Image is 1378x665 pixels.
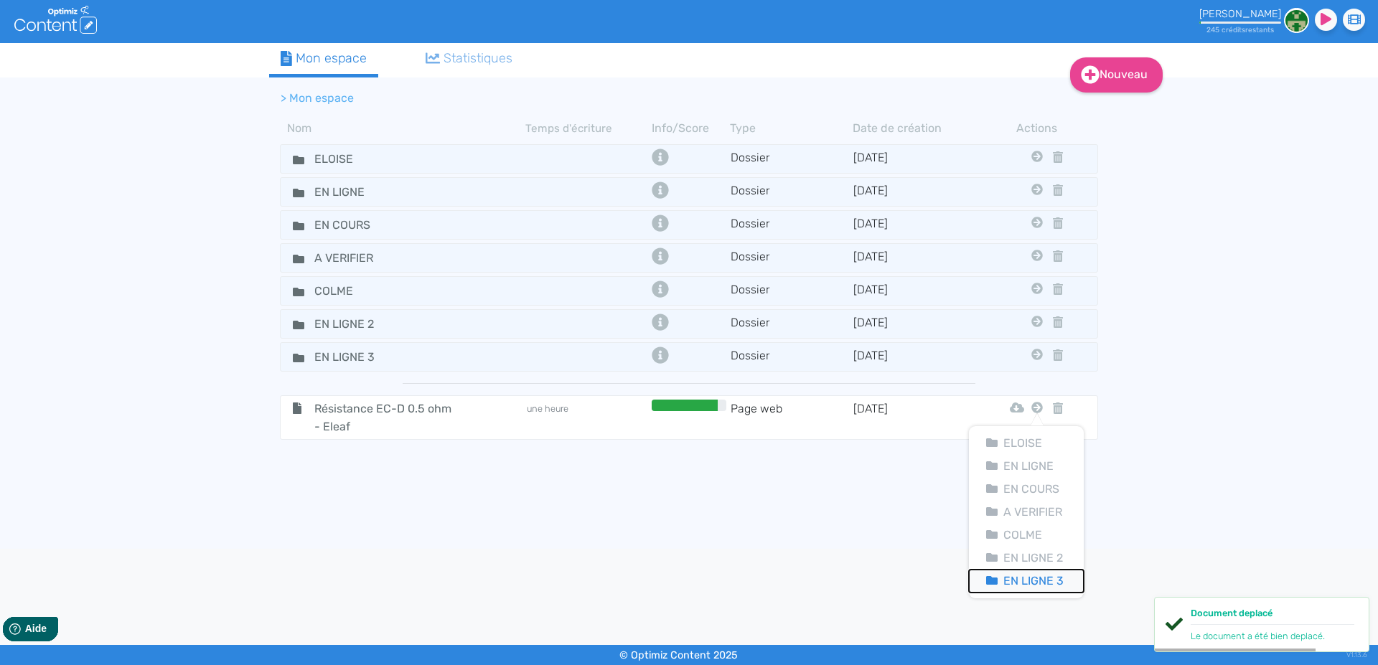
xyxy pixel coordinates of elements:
[304,313,411,334] input: Nom de dossier
[730,313,853,334] td: Dossier
[853,148,975,169] td: [DATE]
[73,11,95,23] span: Aide
[969,432,1084,455] button: Eloise
[1206,25,1274,34] small: 245 crédit restant
[304,346,411,367] input: Nom de dossier
[304,214,411,235] input: Nom de dossier
[1270,25,1274,34] span: s
[1191,606,1354,625] div: Document deplacé
[269,43,378,77] a: Mon espace
[1242,25,1245,34] span: s
[1028,120,1046,137] th: Actions
[304,181,411,202] input: Nom de dossier
[730,181,853,202] td: Dossier
[969,570,1084,593] button: En Ligne 3
[853,280,975,301] td: [DATE]
[969,547,1084,570] button: En Ligne 2
[853,313,975,334] td: [DATE]
[730,280,853,301] td: Dossier
[730,120,853,137] th: Type
[304,247,411,268] input: Nom de dossier
[304,148,411,169] input: Nom de dossier
[853,214,975,235] td: [DATE]
[525,400,648,435] td: une heure
[1346,645,1367,665] div: V1.13.6
[619,649,738,661] small: © Optimiz Content 2025
[304,400,465,435] span: Résistance EC-D 0.5 ohm - Eleaf
[730,247,853,268] td: Dossier
[1070,57,1163,93] a: Nouveau
[853,181,975,202] td: [DATE]
[969,524,1084,547] button: Colme
[730,214,853,235] td: Dossier
[853,346,975,367] td: [DATE]
[1191,629,1354,643] div: Le document a été bien deplacé.
[648,120,730,137] th: Info/Score
[1199,8,1281,20] div: [PERSON_NAME]
[525,120,648,137] th: Temps d'écriture
[969,455,1084,478] button: En Ligne
[269,81,987,115] nav: breadcrumb
[426,49,513,68] div: Statistiques
[730,400,853,435] td: Page web
[969,478,1084,501] button: En Cours
[730,148,853,169] td: Dossier
[853,120,975,137] th: Date de création
[414,43,525,74] a: Statistiques
[969,501,1084,524] button: A Verifier
[304,280,411,301] input: Nom de dossier
[853,247,975,268] td: [DATE]
[281,90,354,107] li: > Mon espace
[280,120,525,137] th: Nom
[1284,8,1309,33] img: 6adefb463699458b3a7e00f487fb9d6a
[730,346,853,367] td: Dossier
[281,49,367,68] div: Mon espace
[853,400,975,435] td: [DATE]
